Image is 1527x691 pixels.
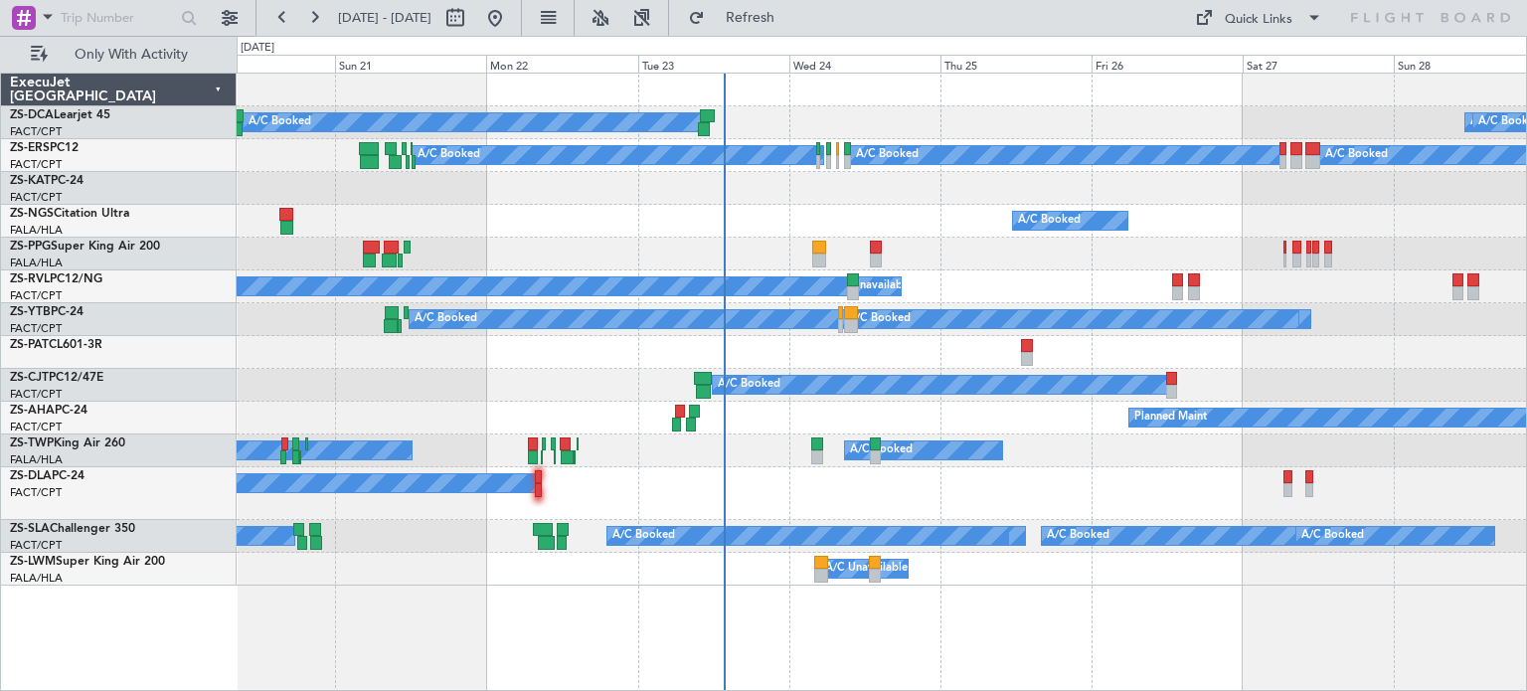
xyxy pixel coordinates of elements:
[829,271,912,301] div: A/C Unavailable
[52,48,210,62] span: Only With Activity
[10,523,135,535] a: ZS-SLAChallenger 350
[612,521,675,551] div: A/C Booked
[10,256,63,270] a: FALA/HLA
[10,306,51,318] span: ZS-YTB
[1018,206,1081,236] div: A/C Booked
[10,208,54,220] span: ZS-NGS
[415,304,477,334] div: A/C Booked
[1301,521,1364,551] div: A/C Booked
[10,223,63,238] a: FALA/HLA
[10,288,62,303] a: FACT/CPT
[22,39,216,71] button: Only With Activity
[1047,521,1109,551] div: A/C Booked
[10,339,102,351] a: ZS-PATCL601-3R
[10,470,52,482] span: ZS-DLA
[10,485,62,500] a: FACT/CPT
[638,55,789,73] div: Tue 23
[10,387,62,402] a: FACT/CPT
[850,435,913,465] div: A/C Booked
[1225,10,1292,30] div: Quick Links
[10,175,51,187] span: ZS-KAT
[1325,140,1388,170] div: A/C Booked
[10,339,49,351] span: ZS-PAT
[10,306,84,318] a: ZS-YTBPC-24
[848,304,911,334] div: A/C Booked
[335,55,486,73] div: Sun 21
[10,142,79,154] a: ZS-ERSPC12
[10,372,49,384] span: ZS-CJT
[1243,55,1394,73] div: Sat 27
[10,273,102,285] a: ZS-RVLPC12/NG
[1134,403,1207,432] div: Planned Maint
[856,140,919,170] div: A/C Booked
[10,372,103,384] a: ZS-CJTPC12/47E
[10,273,50,285] span: ZS-RVL
[10,571,63,586] a: FALA/HLA
[10,142,50,154] span: ZS-ERS
[679,2,798,34] button: Refresh
[418,140,480,170] div: A/C Booked
[10,405,87,417] a: ZS-AHAPC-24
[338,9,431,27] span: [DATE] - [DATE]
[10,556,165,568] a: ZS-LWMSuper King Air 200
[709,11,792,25] span: Refresh
[61,3,175,33] input: Trip Number
[789,55,940,73] div: Wed 24
[10,452,63,467] a: FALA/HLA
[10,420,62,434] a: FACT/CPT
[940,55,1092,73] div: Thu 25
[10,175,84,187] a: ZS-KATPC-24
[825,554,908,584] div: A/C Unavailable
[10,109,54,121] span: ZS-DCA
[10,437,125,449] a: ZS-TWPKing Air 260
[10,405,55,417] span: ZS-AHA
[10,124,62,139] a: FACT/CPT
[10,437,54,449] span: ZS-TWP
[10,321,62,336] a: FACT/CPT
[184,55,335,73] div: Sat 20
[486,55,637,73] div: Mon 22
[10,241,160,253] a: ZS-PPGSuper King Air 200
[10,538,62,553] a: FACT/CPT
[249,107,311,137] div: A/C Booked
[1092,55,1243,73] div: Fri 26
[10,190,62,205] a: FACT/CPT
[10,241,51,253] span: ZS-PPG
[10,157,62,172] a: FACT/CPT
[241,40,274,57] div: [DATE]
[10,109,110,121] a: ZS-DCALearjet 45
[10,523,50,535] span: ZS-SLA
[10,556,56,568] span: ZS-LWM
[10,208,129,220] a: ZS-NGSCitation Ultra
[1185,2,1332,34] button: Quick Links
[10,470,85,482] a: ZS-DLAPC-24
[718,370,780,400] div: A/C Booked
